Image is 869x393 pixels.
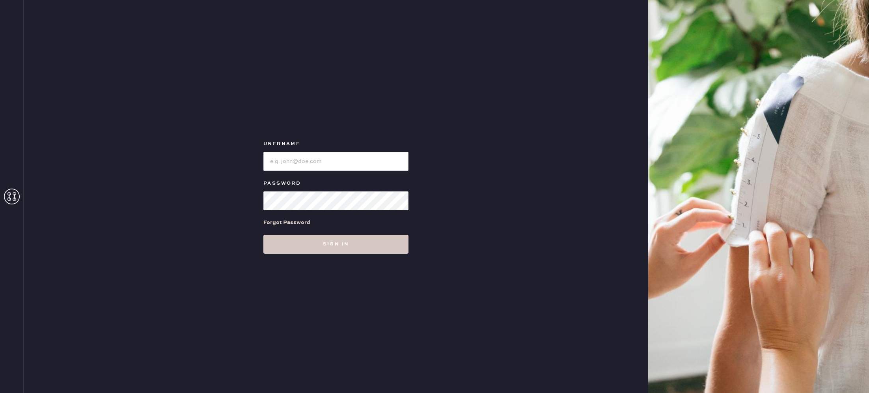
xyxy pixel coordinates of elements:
[263,210,310,235] a: Forgot Password
[263,139,408,149] label: Username
[263,218,310,227] div: Forgot Password
[263,152,408,171] input: e.g. john@doe.com
[263,235,408,254] button: Sign in
[263,179,408,188] label: Password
